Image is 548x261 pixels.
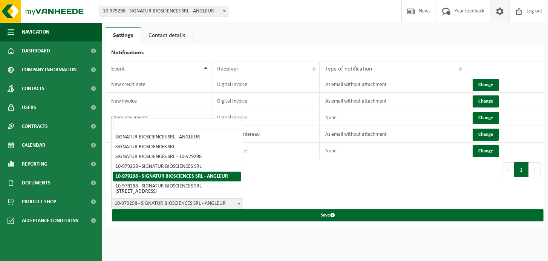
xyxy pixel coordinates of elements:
h2: Notifications [106,44,544,62]
h2: Change label [106,180,544,198]
span: Type of notification [325,66,372,72]
td: Digital Invoice [211,143,320,159]
div: Showing 1 to 5 of 5 entries [109,163,169,177]
li: SIGNATUR BIOSCIENCES SRL - 10-979298 [113,152,241,162]
span: Event [111,66,125,72]
td: New purchase note [106,126,211,143]
td: Digital Invoice [211,109,320,126]
td: Borderel-Bordereau [211,126,320,143]
td: New credit note [106,76,211,93]
td: As email without attachment [320,76,466,93]
td: Digital Invoice [211,76,320,93]
button: Save [112,209,543,221]
button: Change [473,112,499,124]
li: 10-979298 - SIGNATUR BIOSCIENCES SRL - ANGLEUR [113,172,241,181]
a: Contact details [141,27,193,44]
button: Next [529,162,540,177]
span: Company information [22,60,77,79]
li: SIGNATUR BIOSCIENCES SRL [113,142,241,152]
button: Change [473,145,499,157]
td: Digital Invoice [211,93,320,109]
button: Previous [502,162,514,177]
li: 10-979298 - SIGNATUR BIOSCIENCES SRL - [STREET_ADDRESS] [113,181,241,197]
span: Reporting [22,155,47,173]
li: 10-979298 - SIGNATUR BIOSCIENCES SRL [113,162,241,172]
button: Change [473,95,499,107]
button: Change [473,79,499,91]
span: Calendar [22,136,45,155]
a: Settings [106,27,141,44]
span: 10-979298 - SIGNATUR BIOSCIENCES SRL - ANGLEUR [112,198,243,209]
td: As email without attachment [320,126,466,143]
td: None [320,143,466,159]
td: None [320,109,466,126]
td: As email without attachment [320,93,466,109]
span: 10-979298 - SIGNATUR BIOSCIENCES SRL - ANGLEUR [99,6,228,17]
span: Contracts [22,117,48,136]
button: Change [473,129,499,141]
button: 1 [514,162,529,177]
span: Dashboard [22,41,50,60]
span: Product Shop [22,192,56,211]
td: Other documents [106,109,211,126]
span: Acceptance conditions [22,211,78,230]
td: New weighing slip [106,143,211,159]
span: Documents [22,173,51,192]
span: Users [22,98,36,117]
li: SIGNATUR BIOSCIENCES SRL - ANGLEUR [113,132,241,142]
td: New invoice [106,93,211,109]
span: Navigation [22,23,49,41]
span: 10-979298 - SIGNATUR BIOSCIENCES SRL - ANGLEUR [100,6,228,17]
span: Receiver [217,66,239,72]
span: Contacts [22,79,44,98]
